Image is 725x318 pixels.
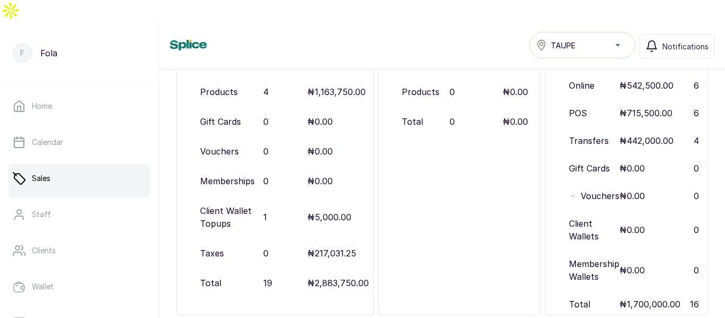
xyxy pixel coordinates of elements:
p: Products [402,85,439,98]
p: 16 [666,298,707,311]
p: 0 [666,162,707,175]
a: Clients [8,236,150,265]
p: Online [569,79,615,92]
p: ₦217,031.25 [307,247,356,260]
p: ₦0.00 [503,85,528,98]
p: 0 [263,175,269,187]
p: ₦0.00 [619,224,661,236]
p: ₦0.00 [503,115,528,128]
p: 0 [263,115,269,128]
p: 6 [666,79,707,92]
p: Staff [32,209,51,220]
p: Total [402,115,423,128]
p: Transfers [569,134,615,147]
p: ₦1,163,750.00 [307,85,366,98]
a: Calendar [8,127,150,157]
p: ₦0.00 [619,190,661,202]
p: Client Wallet Topups [200,204,255,230]
button: TAUPE [529,32,635,58]
p: 4 [263,85,269,98]
p: Total [200,277,221,289]
p: Taxes [200,247,224,260]
p: Products [200,85,238,98]
p: ₦715,500.00 [619,107,661,119]
p: Fola [40,47,57,59]
p: 6 [666,107,707,119]
p: Sales [32,173,50,184]
p: Vouchers [200,145,239,158]
p: 0 [666,264,707,277]
p: Gift Cards [200,115,241,128]
p: ₦0.00 [307,175,333,187]
a: Home [8,91,150,121]
p: Total [569,298,615,311]
p: 0 [666,190,707,202]
a: Wallet [8,272,150,302]
p: 19 [263,277,272,289]
p: Home [32,101,52,111]
p: Wallet [32,281,54,292]
span: TAUPE [551,40,575,51]
p: 0 [450,115,455,128]
p: ₦542,500.00 [619,79,661,92]
p: ₦442,000.00 [619,134,661,147]
p: Clients [32,245,56,256]
p: ₦5,000.00 [307,211,351,224]
a: Sales [8,164,150,193]
button: Notifications [640,34,714,58]
span: Notifications [662,41,709,52]
p: ₦0.00 [619,264,661,277]
p: 0 [450,85,455,98]
p: F [20,48,24,58]
p: Membership Wallets [569,257,615,283]
p: Calendar [32,137,63,148]
p: Vouchers [581,190,619,202]
p: ₦0.00 [307,145,333,158]
p: POS [569,107,615,119]
p: 0 [263,145,269,158]
p: 4 [666,134,707,147]
a: Staff [8,200,150,229]
p: ₦1,700,000.00 [619,298,661,311]
p: 1 [263,211,267,224]
p: Gift Cards [569,162,615,175]
p: 0 [263,247,269,260]
p: Memberships [200,175,255,187]
p: ₦0.00 [307,115,333,128]
p: 0 [666,224,707,236]
p: Client Wallets [569,217,615,243]
p: ₦0.00 [619,162,661,175]
p: ₦2,883,750.00 [307,277,369,289]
